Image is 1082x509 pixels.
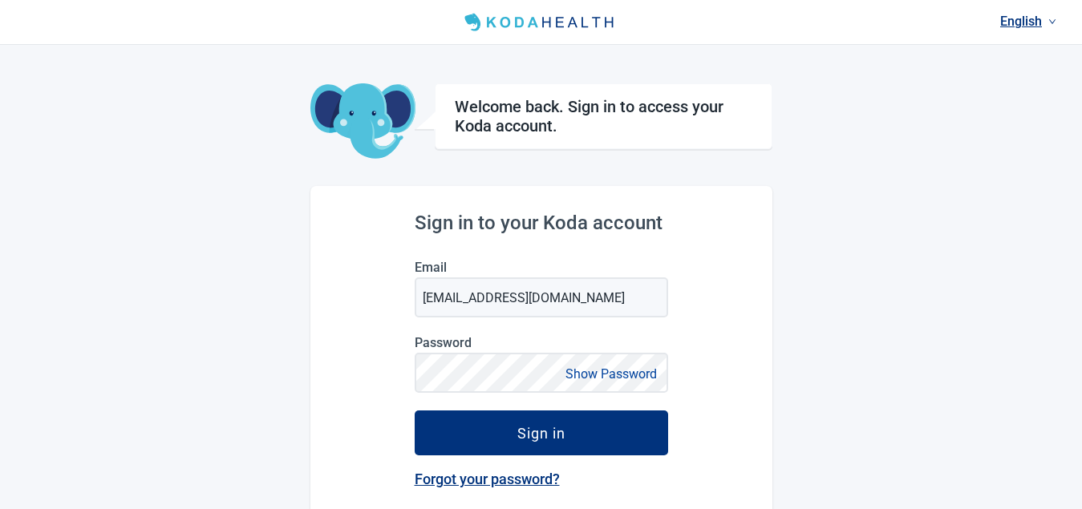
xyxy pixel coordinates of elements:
[517,425,565,441] div: Sign in
[561,363,662,385] button: Show Password
[415,212,668,234] h2: Sign in to your Koda account
[415,410,668,455] button: Sign in
[415,335,668,350] label: Password
[415,471,560,487] a: Forgot your password?
[415,260,668,275] label: Email
[994,8,1063,34] a: Current language: English
[455,97,752,135] h1: Welcome back. Sign in to access your Koda account.
[458,10,623,35] img: Koda Health
[1048,18,1056,26] span: down
[310,83,415,160] img: Koda Elephant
